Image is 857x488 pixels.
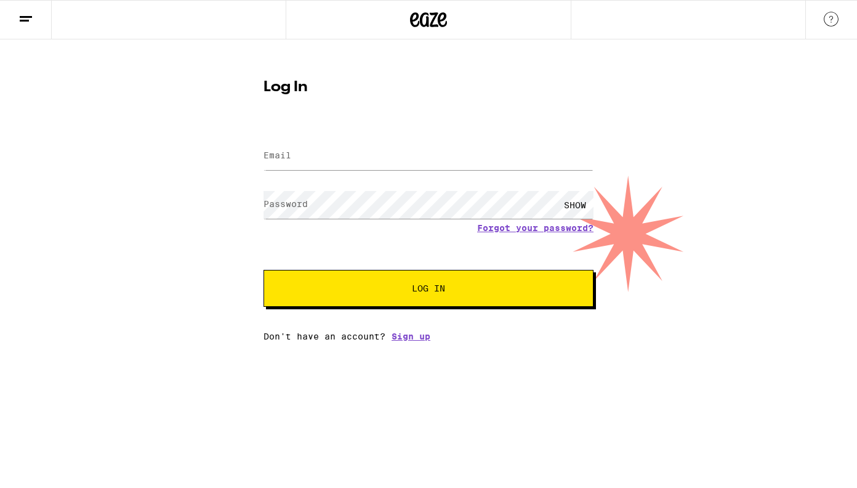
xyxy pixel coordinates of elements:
[392,331,430,341] a: Sign up
[264,199,308,209] label: Password
[264,331,593,341] div: Don't have an account?
[412,284,445,293] span: Log In
[557,191,593,219] div: SHOW
[264,142,593,170] input: Email
[264,150,291,160] label: Email
[264,80,593,95] h1: Log In
[477,223,593,233] a: Forgot your password?
[264,270,593,307] button: Log In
